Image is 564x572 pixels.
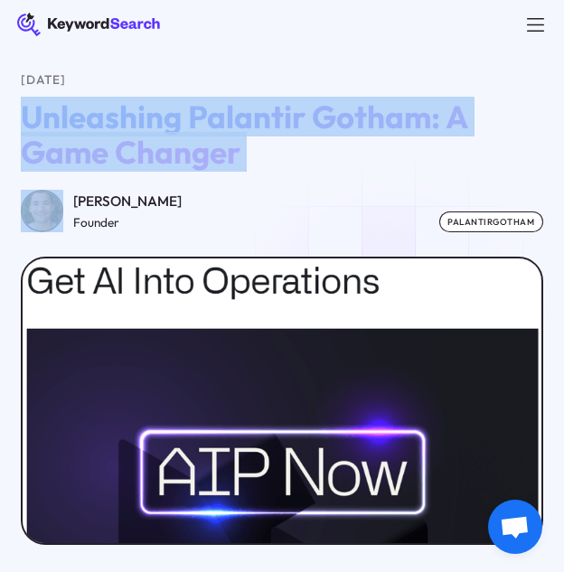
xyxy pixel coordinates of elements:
[21,97,468,171] span: Unleashing Palantir Gotham: A Game Changer
[73,190,182,212] div: [PERSON_NAME]
[21,70,543,89] div: [DATE]
[488,500,542,554] a: Open chat
[73,213,182,232] div: Founder
[439,211,543,232] div: PalantirGotham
